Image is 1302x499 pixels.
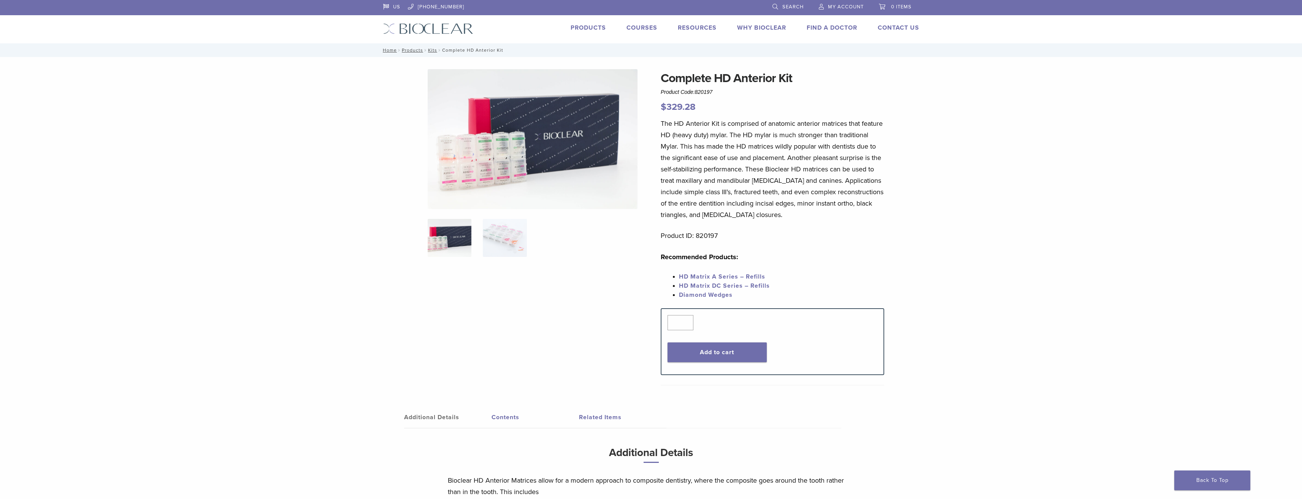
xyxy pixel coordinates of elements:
a: Contents [492,407,579,428]
a: Products [571,24,606,32]
a: Products [402,48,423,53]
span: / [397,48,402,52]
a: Why Bioclear [737,24,786,32]
img: Bioclear [383,23,473,34]
a: Related Items [579,407,666,428]
span: Search [782,4,804,10]
img: Complete HD Anterior Kit - Image 2 [483,219,527,257]
span: $ [661,101,666,112]
a: Home [381,48,397,53]
h3: Additional Details [448,444,855,469]
a: HD Matrix DC Series – Refills [679,282,770,290]
a: Kits [428,48,437,53]
img: IMG_8088-1-324x324.jpg [428,219,471,257]
img: IMG_8088 (1) [428,69,638,209]
span: / [437,48,442,52]
a: Additional Details [404,407,492,428]
a: Courses [626,24,657,32]
p: Bioclear HD Anterior Matrices allow for a modern approach to composite dentistry, where the compo... [448,475,855,497]
strong: Recommended Products: [661,253,738,261]
span: My Account [828,4,864,10]
p: The HD Anterior Kit is comprised of anatomic anterior matrices that feature HD (heavy duty) mylar... [661,118,884,220]
a: Diamond Wedges [679,291,733,299]
a: HD Matrix A Series – Refills [679,273,765,280]
a: Resources [678,24,717,32]
span: 820197 [695,89,713,95]
bdi: 329.28 [661,101,696,112]
nav: Complete HD Anterior Kit [377,43,925,57]
p: Product ID: 820197 [661,230,884,241]
a: Find A Doctor [807,24,857,32]
h1: Complete HD Anterior Kit [661,69,884,87]
span: / [423,48,428,52]
span: 0 items [891,4,912,10]
a: Back To Top [1174,470,1250,490]
button: Add to cart [668,342,767,362]
span: Product Code: [661,89,712,95]
a: Contact Us [878,24,919,32]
